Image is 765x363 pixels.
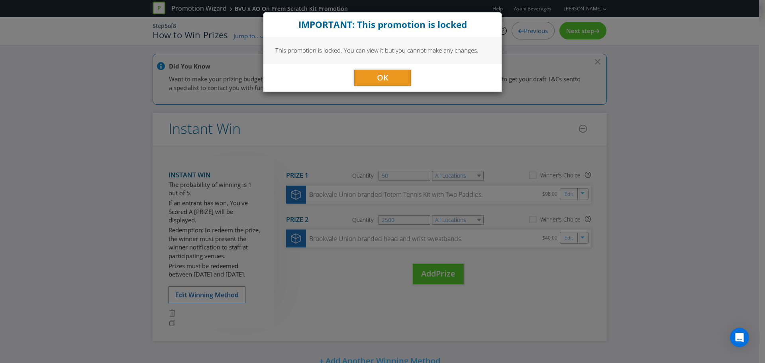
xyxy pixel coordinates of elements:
[298,18,467,31] strong: IMPORTANT: This promotion is locked
[377,72,388,83] span: OK
[263,12,502,37] div: Close
[354,70,411,86] button: OK
[263,37,502,63] div: This promotion is locked. You can view it but you cannot make any changes.
[730,328,749,347] div: Open Intercom Messenger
